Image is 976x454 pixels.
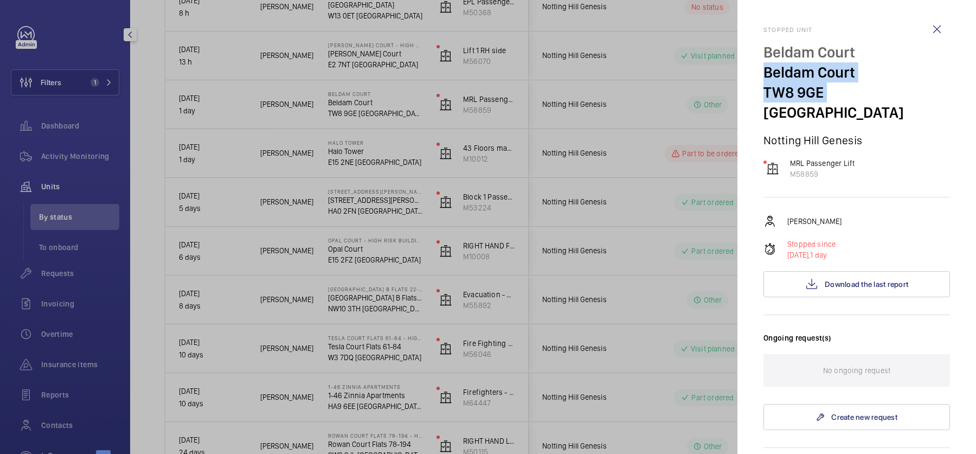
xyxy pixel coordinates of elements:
span: Download the last report [825,280,908,289]
p: TW8 9GE [GEOGRAPHIC_DATA] [763,82,950,123]
p: Notting Hill Genesis [763,133,950,147]
p: 1 day [787,250,836,260]
button: Download the last report [763,271,950,297]
p: No ongoing request [823,354,890,387]
p: Beldam Court [763,42,950,62]
a: Create new request [763,404,950,430]
p: Beldam Court [763,62,950,82]
p: M58859 [790,169,855,180]
span: [DATE], [787,251,810,259]
p: Stopped since [787,239,836,250]
img: elevator.svg [766,162,779,175]
p: [PERSON_NAME] [787,216,842,227]
h2: Stopped unit [763,26,950,34]
h3: Ongoing request(s) [763,332,950,354]
p: MRL Passenger Lift [790,158,855,169]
